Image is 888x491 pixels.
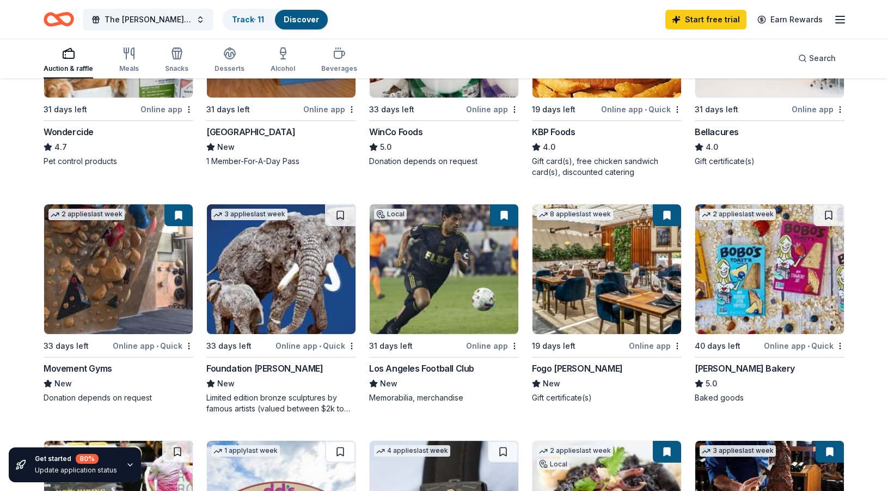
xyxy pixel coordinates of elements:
span: • [156,342,158,350]
div: Gift card(s), free chicken sandwich card(s), discounted catering [532,156,682,178]
div: Donation depends on request [369,156,519,167]
div: Local [374,209,407,220]
div: Auction & raffle [44,64,93,73]
span: • [319,342,321,350]
div: 19 days left [532,103,575,116]
div: 4 applies last week [374,445,450,457]
div: Wondercide [44,125,94,138]
div: 3 applies last week [700,445,776,457]
button: Track· 11Discover [222,9,329,31]
div: 8 applies last week [537,209,613,220]
div: Update application status [35,466,117,475]
button: The [PERSON_NAME] WunderGlo Foundation's 2025 Blue Warrior Celebration & Silent Auction [83,9,213,31]
div: 2 applies last week [537,445,613,457]
div: Desserts [215,64,244,73]
button: Meals [119,43,139,78]
div: Pet control products [44,156,193,167]
div: Baked goods [695,392,844,403]
img: Image for Bobo's Bakery [695,204,844,334]
span: New [217,141,235,154]
button: Search [789,47,844,69]
div: 33 days left [44,340,89,353]
span: • [807,342,810,350]
span: 4.7 [54,141,67,154]
div: Memorabilia, merchandise [369,392,519,403]
div: 80 % [76,454,99,464]
div: 2 applies last week [700,209,776,220]
span: 4.0 [543,141,555,154]
div: KBP Foods [532,125,575,138]
a: Discover [284,15,319,24]
a: Image for Los Angeles Football ClubLocal31 days leftOnline appLos Angeles Football ClubNewMemorab... [369,204,519,403]
div: Limited edition bronze sculptures by famous artists (valued between $2k to $7k; proceeds will spl... [206,392,356,414]
img: Image for Movement Gyms [44,204,193,334]
span: New [217,377,235,390]
a: Image for Foundation Michelangelo3 applieslast week33 days leftOnline app•QuickFoundation [PERSON... [206,204,356,414]
div: Online app Quick [764,339,844,353]
button: Beverages [321,43,357,78]
a: Home [44,7,74,32]
button: Desserts [215,43,244,78]
span: 4.0 [706,141,718,154]
div: Online app [140,102,193,116]
div: Bellacures [695,125,739,138]
span: New [54,377,72,390]
div: Meals [119,64,139,73]
a: Image for Bobo's Bakery2 applieslast week40 days leftOnline app•Quick[PERSON_NAME] Bakery5.0Baked... [695,204,844,403]
img: Image for Foundation Michelangelo [207,204,356,334]
div: Online app Quick [601,102,682,116]
div: Alcohol [271,64,295,73]
div: 33 days left [369,103,414,116]
div: 31 days left [206,103,250,116]
div: Gift certificate(s) [532,392,682,403]
a: Track· 11 [232,15,264,24]
img: Image for Los Angeles Football Club [370,204,518,334]
a: Start free trial [665,10,746,29]
div: [GEOGRAPHIC_DATA] [206,125,295,138]
div: Los Angeles Football Club [369,362,474,375]
div: [PERSON_NAME] Bakery [695,362,795,375]
div: Fogo [PERSON_NAME] [532,362,623,375]
div: Gift certificate(s) [695,156,844,167]
a: Earn Rewards [751,10,829,29]
button: Snacks [165,43,188,78]
div: 19 days left [532,340,575,353]
a: Image for Fogo de Chao8 applieslast week19 days leftOnline appFogo [PERSON_NAME]NewGift certifica... [532,204,682,403]
div: 1 Member-For-A-Day Pass [206,156,356,167]
span: Search [809,52,836,65]
div: 31 days left [695,103,738,116]
div: Get started [35,454,117,464]
div: Local [537,459,569,470]
button: Alcohol [271,43,295,78]
div: 31 days left [369,340,413,353]
span: New [543,377,560,390]
div: 1 apply last week [211,445,280,457]
button: Auction & raffle [44,43,93,78]
div: Snacks [165,64,188,73]
div: 33 days left [206,340,252,353]
span: • [645,105,647,114]
div: Online app Quick [275,339,356,353]
span: 5.0 [380,141,391,154]
div: WinCo Foods [369,125,423,138]
div: Online app Quick [113,339,193,353]
div: 40 days left [695,340,740,353]
div: Online app [466,339,519,353]
div: Donation depends on request [44,392,193,403]
div: 3 applies last week [211,209,287,220]
div: Movement Gyms [44,362,112,375]
div: 2 applies last week [48,209,125,220]
img: Image for Fogo de Chao [532,204,681,334]
div: Beverages [321,64,357,73]
div: Foundation [PERSON_NAME] [206,362,323,375]
div: 31 days left [44,103,87,116]
span: The [PERSON_NAME] WunderGlo Foundation's 2025 Blue Warrior Celebration & Silent Auction [105,13,192,26]
div: Online app [466,102,519,116]
div: Online app [629,339,682,353]
span: 5.0 [706,377,717,390]
div: Online app [792,102,844,116]
a: Image for Movement Gyms2 applieslast week33 days leftOnline app•QuickMovement GymsNewDonation dep... [44,204,193,403]
span: New [380,377,397,390]
div: Online app [303,102,356,116]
